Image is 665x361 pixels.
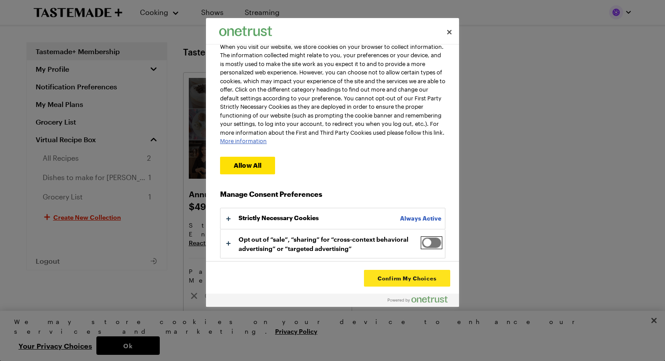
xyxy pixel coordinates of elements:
[220,190,445,203] h3: Manage Consent Preferences
[219,22,272,40] div: Company Logo
[388,296,448,303] img: Powered by OneTrust Opens in a new Tab
[220,137,267,144] a: More information about your privacy, opens in a new tab
[206,18,459,307] div: Preference center
[219,26,272,36] img: Company Logo
[220,43,445,146] div: When you visit our website, we store cookies on your browser to collect information. The informat...
[440,22,459,42] button: Close
[388,296,455,307] a: Powered by OneTrust Opens in a new Tab
[220,157,275,174] button: Allow All
[364,270,450,287] button: Confirm My Choices
[206,18,459,307] div: Your Privacy Choices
